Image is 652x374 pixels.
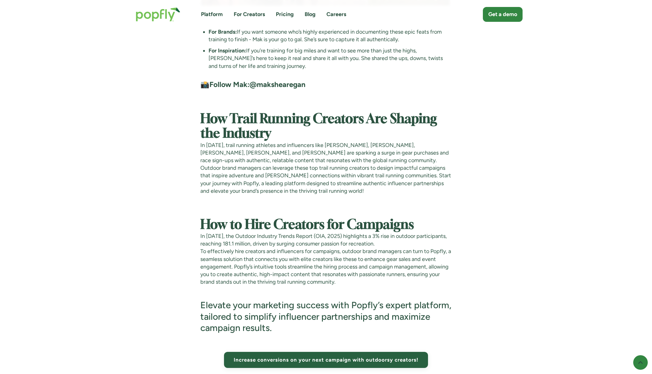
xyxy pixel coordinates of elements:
a: Pricing [276,11,294,18]
strong: For Inspiration: [209,47,246,54]
h4: 📸 [200,80,452,89]
p: ‍ [200,97,452,105]
a: Blog [305,11,316,18]
h3: Elevate your marketing success with Popfly’s expert platform, tailored to simplify influencer par... [200,299,452,334]
p: ‍ [200,202,452,210]
strong: Follow Mak: [209,80,249,89]
div: Get a demo [488,11,517,18]
strong: For Brands: [209,28,237,35]
a: Get a demo [483,7,523,22]
a: @makshearegan [249,80,306,89]
p: In [DATE], the Outdoor Industry Trends Report (OIA, 2025) highlights a 3% rise in outdoor partici... [200,232,452,286]
a: Careers [326,11,346,18]
li: If you’re training for big miles and want to see more than just the highs, [PERSON_NAME]’s here t... [209,47,452,70]
strong: How Trail Running Creators Are Shaping the Industry [200,113,437,140]
a: For Creators [234,11,265,18]
a: Platform [201,11,223,18]
li: If you want someone who’s highly experienced in documenting these epic feats from training to fin... [209,28,452,43]
a: Increase conversions on your next campaign with outdoorsy creators! [224,352,428,368]
p: In [DATE], trail running athletes and influencers like [PERSON_NAME], [PERSON_NAME], [PERSON_NAME... [200,142,452,195]
a: home [130,1,186,28]
strong: How to Hire Creators for Campaigns [200,219,414,231]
